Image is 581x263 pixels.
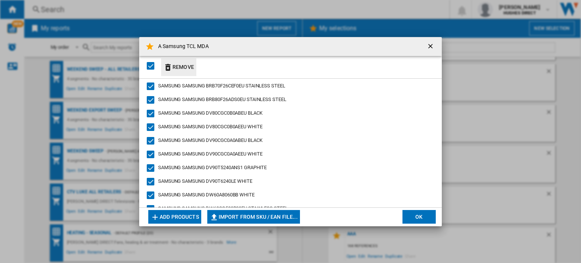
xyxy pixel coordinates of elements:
button: getI18NText('BUTTONS.CLOSE_DIALOG') [424,39,439,54]
md-checkbox: SAMSUNG DV90CGC0A0ABEU BLACK [147,137,428,145]
ng-md-icon: getI18NText('BUTTONS.CLOSE_DIALOG') [427,42,436,51]
button: Import from SKU / EAN file... [207,210,300,224]
md-checkbox: SAMSUNG DV90CGC0A0AEEU WHITE [147,151,428,158]
md-checkbox: SAMSUNG DV80CGC0B0AEEU WHITE [147,123,428,131]
span: SAMSUNG SAMSUNG DV90CGC0A0ABEU BLACK [158,137,262,143]
span: SAMSUNG SAMSUNG BRB70F26CEF0EU STAINLESS STEEL [158,83,285,89]
md-checkbox: SAMSUNG DW60CG530B00EU STAINLESS STEEL [147,205,428,213]
span: SAMSUNG SAMSUNG DV90T5240ANS1 GRAPHITE [158,165,267,170]
md-checkbox: SAMSUNG DW60A8060BB WHITE [147,191,428,199]
span: SAMSUNG SAMSUNG DW60A8060BB WHITE [158,192,255,198]
md-checkbox: SAMSUNG DV80CGC0B0ABEU BLACK [147,110,428,117]
md-checkbox: SAMSUNG DV90T5240ANS1 GRAPHITE [147,164,428,172]
md-checkbox: SAMSUNG BRB70F26CEF0EU STAINLESS STEEL [147,82,428,90]
span: SAMSUNG SAMSUNG DV90T6240LE WHITE [158,178,252,184]
span: SAMSUNG SAMSUNG DV90CGC0A0AEEU WHITE [158,151,262,157]
span: SAMSUNG SAMSUNG DV80CGC0B0ABEU BLACK [158,110,262,116]
md-checkbox: SAMSUNG DV90T6240LE WHITE [147,178,428,185]
button: OK [402,210,436,224]
button: Add products [148,210,201,224]
md-checkbox: SELECTIONS.EDITION_POPUP.SELECT_DESELECT [147,60,158,72]
h4: A Samsung TCL MDA [154,43,209,50]
span: SAMSUNG SAMSUNG DV80CGC0B0AEEU WHITE [158,124,262,129]
md-checkbox: SAMSUNG BRB80F26ADS0EU STAINLESS STEEL [147,96,428,104]
span: SAMSUNG SAMSUNG BRB80F26ADS0EU STAINLESS STEEL [158,96,286,102]
span: SAMSUNG SAMSUNG DW60CG530B00EU STAINLESS STEEL [158,205,287,211]
button: Remove [161,58,196,76]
